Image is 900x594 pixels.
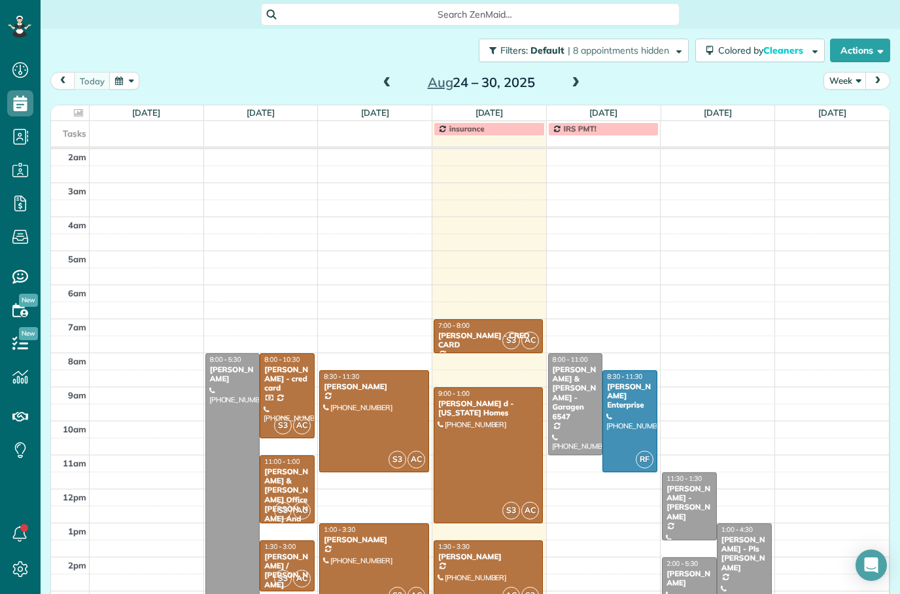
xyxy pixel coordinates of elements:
a: [DATE] [589,107,617,118]
span: 7:00 - 8:00 [438,321,470,330]
span: 3am [68,186,86,196]
div: [PERSON_NAME] - [PERSON_NAME] [666,484,713,522]
div: [PERSON_NAME] [209,365,256,384]
span: 8:00 - 5:30 [210,355,241,364]
button: today [74,72,111,90]
a: [DATE] [704,107,732,118]
button: next [865,72,890,90]
h2: 24 – 30, 2025 [400,75,563,90]
span: 2:00 - 5:30 [666,559,698,568]
span: IRS PMT! [564,124,597,133]
button: Filters: Default | 8 appointments hidden [479,39,689,62]
a: [DATE] [247,107,275,118]
span: AC [407,451,425,468]
button: Colored byCleaners [695,39,825,62]
span: 6am [68,288,86,298]
span: 2am [68,152,86,162]
span: 1:00 - 3:30 [324,525,355,534]
a: [DATE] [476,107,504,118]
span: 1:30 - 3:00 [264,542,296,551]
span: AC [293,502,311,519]
span: AC [293,417,311,434]
span: S3 [502,502,520,519]
span: 8am [68,356,86,366]
button: Actions [830,39,890,62]
span: 8:30 - 11:30 [607,372,642,381]
a: [DATE] [132,107,160,118]
span: S3 [389,451,406,468]
span: S3 [502,332,520,349]
span: 1:00 - 4:30 [721,525,753,534]
span: 2pm [68,560,86,570]
div: [PERSON_NAME] - CRED CARD [438,331,539,350]
span: 7am [68,322,86,332]
span: AC [521,502,539,519]
div: [PERSON_NAME] Enterprise [606,382,653,410]
span: 5am [68,254,86,264]
a: [DATE] [818,107,846,118]
div: [PERSON_NAME] - cred card [264,365,311,393]
span: Default [530,44,565,56]
button: prev [50,72,75,90]
span: 10am [63,424,86,434]
span: AC [521,332,539,349]
span: 12pm [63,492,86,502]
span: Cleaners [763,44,805,56]
span: 8:00 - 10:30 [264,355,300,364]
button: Week [823,72,867,90]
div: [PERSON_NAME] d - [US_STATE] Homes [438,399,539,418]
span: S3 [274,417,292,434]
span: 1:30 - 3:30 [438,542,470,551]
span: S3 [274,502,292,519]
div: [PERSON_NAME] / [PERSON_NAME] [264,552,311,590]
span: New [19,294,38,307]
span: | 8 appointments hidden [568,44,669,56]
span: AC [293,570,311,587]
div: [PERSON_NAME] & [PERSON_NAME] - Garagen 6547 [552,365,599,421]
span: 9am [68,390,86,400]
span: RF [636,451,653,468]
span: Colored by [718,44,808,56]
span: S3 [274,570,292,587]
div: [PERSON_NAME] [323,535,424,544]
span: 9:00 - 1:00 [438,389,470,398]
div: Open Intercom Messenger [856,550,887,581]
a: [DATE] [361,107,389,118]
span: insurance [449,124,485,133]
span: Aug [428,74,453,90]
span: 11:00 - 1:00 [264,457,300,466]
span: 11am [63,458,86,468]
a: Filters: Default | 8 appointments hidden [472,39,689,62]
div: [PERSON_NAME] & [PERSON_NAME] Office [PERSON_NAME] And Newmam [264,467,311,533]
div: [PERSON_NAME] [666,569,713,588]
span: 8:30 - 11:30 [324,372,359,381]
div: [PERSON_NAME] - Pls [PERSON_NAME] [721,535,768,573]
div: [PERSON_NAME] [438,552,539,561]
span: 8:00 - 11:00 [553,355,588,364]
span: Filters: [500,44,528,56]
div: [PERSON_NAME] [323,382,424,391]
span: New [19,327,38,340]
span: 11:30 - 1:30 [666,474,702,483]
span: 4am [68,220,86,230]
span: 1pm [68,526,86,536]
